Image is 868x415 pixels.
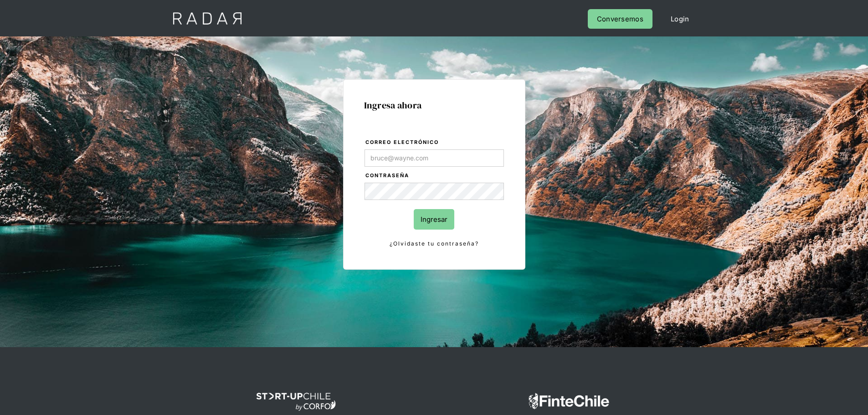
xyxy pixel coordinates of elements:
a: ¿Olvidaste tu contraseña? [365,239,504,249]
input: bruce@wayne.com [365,149,504,167]
input: Ingresar [414,209,454,230]
a: Login [662,9,699,29]
label: Contraseña [365,171,504,180]
label: Correo electrónico [365,138,504,147]
h1: Ingresa ahora [364,100,504,110]
form: Login Form [364,138,504,249]
a: Conversemos [588,9,652,29]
